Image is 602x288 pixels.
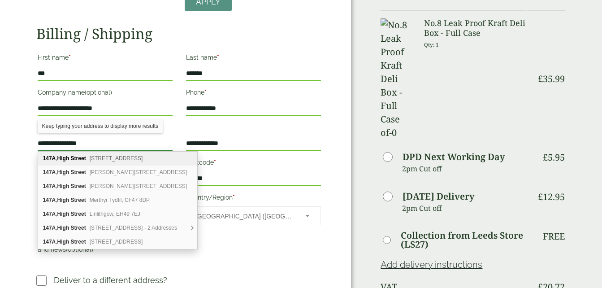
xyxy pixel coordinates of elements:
p: 2pm Cut off [402,162,526,175]
span: (optional) [85,89,112,96]
div: 147A, High Street [38,152,197,166]
bdi: 5.95 [543,151,565,163]
span: £ [538,191,543,203]
small: Qty: 1 [424,41,439,48]
label: Collection from Leeds Store (LS27) [401,231,526,249]
b: Street [71,225,86,231]
bdi: 35.99 [538,73,565,85]
label: Postcode [186,156,321,171]
b: 147A [43,155,56,161]
div: 147A, High Street [38,221,197,235]
div: 147A, High Street [38,235,197,249]
div: Keep typing your address to display more results [38,119,163,133]
label: Country/Region [186,191,321,206]
abbr: required [214,159,216,166]
label: Phone [186,86,321,101]
p: 2pm Cut off [402,201,526,215]
div: 147A, High Street [38,193,197,207]
b: 147A [43,183,56,189]
b: 147A [43,225,56,231]
abbr: required [217,54,219,61]
div: 147A, High Street [38,179,197,193]
abbr: required [204,89,207,96]
b: Street [71,239,86,245]
span: £ [538,73,543,85]
b: High [57,225,69,231]
b: Street [71,169,86,175]
b: 147A [43,239,56,245]
a: Add delivery instructions [381,259,482,270]
abbr: required [69,54,71,61]
b: Street [71,155,86,161]
label: First name [38,51,173,66]
h3: No.8 Leak Proof Kraft Deli Box - Full Case [424,18,527,38]
b: High [57,211,69,217]
span: [STREET_ADDRESS] - 2 Addresses [90,225,177,231]
b: High [57,239,69,245]
b: High [57,183,69,189]
div: 147A, High Street [38,207,197,221]
b: 147A [43,197,56,203]
span: United Kingdom (UK) [195,207,294,226]
label: Last name [186,51,321,66]
label: DPD Next Working Day [403,153,505,161]
b: Street [71,183,86,189]
b: High [57,197,69,203]
b: Street [71,197,86,203]
b: Street [71,211,86,217]
span: [STREET_ADDRESS] [90,239,143,245]
abbr: required [233,194,235,201]
bdi: 12.95 [538,191,565,203]
label: [DATE] Delivery [403,192,474,201]
span: Linlithgow, EH49 7EJ [90,211,140,217]
b: High [57,169,69,175]
label: Company name [38,86,173,101]
b: 147A [43,211,56,217]
span: Merthyr Tydfil, CF47 8DP [90,197,150,203]
span: £ [543,151,548,163]
span: [STREET_ADDRESS] [90,155,143,161]
span: [PERSON_NAME][STREET_ADDRESS] [90,183,187,189]
span: (optional) [66,246,93,253]
b: 147A [43,169,56,175]
span: [PERSON_NAME][STREET_ADDRESS] [90,169,187,175]
span: Country/Region [186,206,321,225]
div: 147A, High Street [38,166,197,179]
p: Free [543,231,565,242]
b: High [57,155,69,161]
img: No.8 Leak Proof Kraft Deli Box -Full Case of-0 [381,18,413,140]
p: Deliver to a different address? [54,274,167,286]
h2: Billing / Shipping [36,25,323,42]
